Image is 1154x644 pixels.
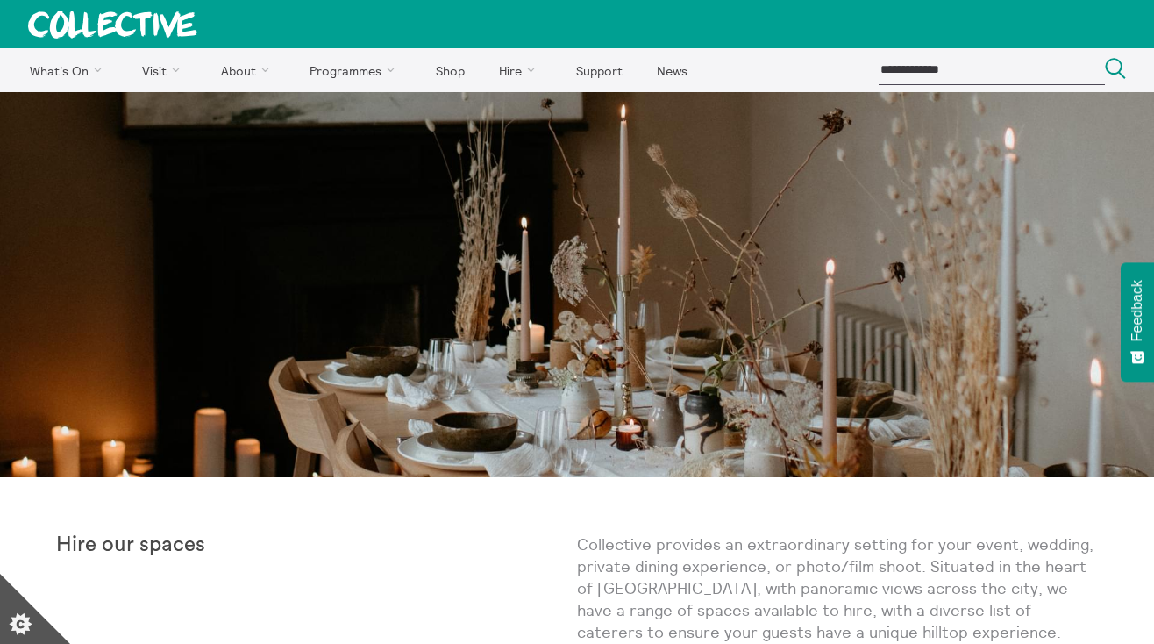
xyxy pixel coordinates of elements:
[56,534,96,555] strong: Hire
[641,48,702,92] a: News
[127,48,203,92] a: Visit
[14,48,124,92] a: What's On
[560,48,638,92] a: Support
[577,533,1098,644] p: Collective provides an extraordinary setting for your event, wedding, private dining experience, ...
[1129,280,1145,341] span: Feedback
[484,48,558,92] a: Hire
[205,48,291,92] a: About
[1121,262,1154,382] button: Feedback - Show survey
[102,534,205,555] strong: our spaces
[295,48,417,92] a: Programmes
[420,48,480,92] a: Shop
